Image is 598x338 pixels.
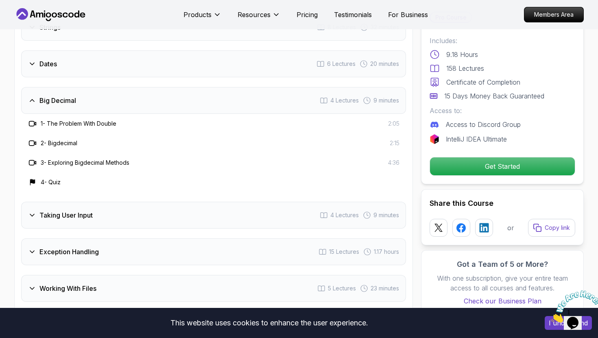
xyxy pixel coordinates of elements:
p: 15 Days Money Back Guaranteed [444,91,544,101]
p: or [507,223,514,233]
h3: 1 - The Problem With Double [41,120,116,128]
h3: 4 - Quiz [41,178,61,186]
a: Check our Business Plan [430,296,575,306]
h3: Got a Team of 5 or More? [430,259,575,270]
span: 15 Lectures [329,248,359,256]
h3: Taking User Input [39,210,93,220]
img: jetbrains logo [430,134,439,144]
button: Products [183,10,221,26]
p: Access to: [430,106,575,116]
button: Working With Files5 Lectures 23 minutes [21,275,406,302]
a: Pricing [297,10,318,20]
a: Testimonials [334,10,372,20]
div: This website uses cookies to enhance the user experience. [6,314,533,332]
h3: Big Decimal [39,96,76,105]
h3: Dates [39,59,57,69]
span: 5 Lectures [328,284,356,292]
p: Certificate of Completion [446,77,520,87]
button: Exception Handling15 Lectures 1.17 hours [21,238,406,265]
iframe: chat widget [548,287,598,326]
button: Copy link [528,219,575,237]
a: For Business [388,10,428,20]
span: 6 Lectures [327,60,356,68]
h3: 3 - Exploring Bigdecimal Methods [41,159,129,167]
span: 4 Lectures [330,96,359,105]
h3: Exception Handling [39,247,99,257]
button: Taking User Input4 Lectures 9 minutes [21,202,406,229]
p: IntelliJ IDEA Ultimate [446,134,507,144]
button: Big Decimal4 Lectures 9 minutes [21,87,406,114]
span: 4 Lectures [330,211,359,219]
span: 2:05 [388,120,399,128]
span: 9 minutes [373,96,399,105]
span: 1 [3,3,7,10]
p: Get Started [430,157,575,175]
span: 9 minutes [373,211,399,219]
span: 20 minutes [370,60,399,68]
p: Includes: [430,36,575,46]
span: 23 minutes [371,284,399,292]
span: 4:36 [388,159,399,167]
p: 158 Lectures [446,63,484,73]
p: With one subscription, give your entire team access to all courses and features. [430,273,575,293]
span: 1.17 hours [374,248,399,256]
button: Get Started [430,157,575,176]
p: Access to Discord Group [446,120,521,129]
span: 2:15 [390,139,399,147]
a: Members Area [524,7,584,22]
p: Products [183,10,212,20]
h3: 2 - Bigdecimal [41,139,77,147]
p: Resources [238,10,271,20]
img: Chat attention grabber [3,3,54,35]
button: Dates6 Lectures 20 minutes [21,50,406,77]
p: Copy link [545,224,570,232]
button: Resources [238,10,280,26]
p: 9.18 Hours [446,50,478,59]
h3: Working With Files [39,283,96,293]
button: Accept cookies [545,316,592,330]
h2: Share this Course [430,198,575,209]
